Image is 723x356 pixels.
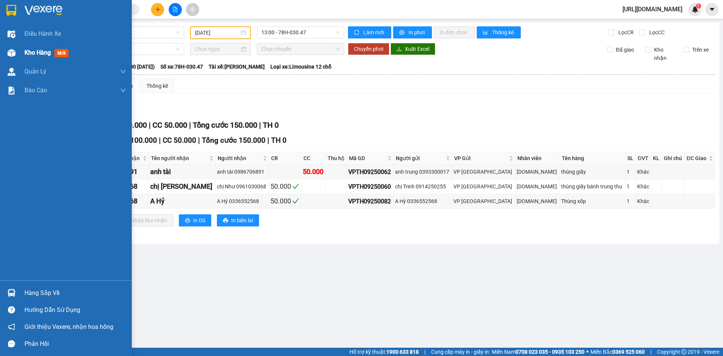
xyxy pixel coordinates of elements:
span: Báo cáo [24,86,47,95]
span: bar-chart [483,30,489,36]
span: caret-down [709,6,715,13]
img: warehouse-icon [8,68,15,76]
span: plus [155,7,160,12]
button: syncLàm mới [348,26,391,38]
span: Tên người nhận [151,154,208,162]
span: down [120,87,126,93]
div: Thùng xốp [561,197,624,205]
span: Lọc CR [615,28,635,37]
span: Quản Lý [24,67,46,76]
div: [DOMAIN_NAME] [517,197,558,205]
button: caret-down [705,3,718,16]
div: Phản hồi [24,338,126,350]
span: | [159,136,161,145]
span: | [259,121,261,130]
div: [DOMAIN_NAME] [517,168,558,176]
button: downloadXuất Excel [390,43,435,55]
span: CC 50.000 [163,136,196,145]
div: VPTH09250060 [348,182,392,191]
div: Khác [637,197,650,205]
span: Giới thiệu Vexere, nhận hoa hồng [24,322,113,332]
th: ĐVT [636,152,651,165]
div: [DOMAIN_NAME] [517,182,558,191]
span: Xuất Excel [405,45,429,53]
button: printerIn DS [179,214,211,226]
span: printer [223,218,228,224]
span: Làm mới [363,28,385,37]
td: VP Tuy Hòa [452,165,516,179]
span: TH 0 [271,136,287,145]
input: 09/09/2025 [195,29,239,37]
span: Số xe: 78H-030.47 [160,63,203,71]
button: printerIn biên lai [217,214,259,226]
span: down [120,69,126,75]
span: mới [55,49,69,57]
th: KL [651,152,662,165]
div: chị [PERSON_NAME] [150,181,214,192]
span: check [292,183,299,190]
span: message [8,340,15,347]
div: Khác [637,168,650,176]
span: CC 50.000 [153,121,187,130]
span: | [267,136,269,145]
strong: 1900 633 818 [386,349,419,355]
div: 50.000 [270,196,300,206]
div: 50.000 [270,181,300,192]
th: CR [269,152,301,165]
span: Miền Bắc [590,348,645,356]
div: anh trung 0393300017 [395,168,451,176]
span: Người nhận [218,154,261,162]
td: VP Tuy Hòa [452,194,516,209]
div: VP [GEOGRAPHIC_DATA] [453,182,514,191]
span: Điều hành xe [24,29,61,38]
span: sync [354,30,360,36]
span: Thống kê [492,28,515,37]
span: Cung cấp máy in - giấy in: [431,348,490,356]
span: | [149,121,151,130]
span: Tài xế: [PERSON_NAME] [209,63,265,71]
div: thùng giấy bánh trung thu [561,182,624,191]
img: logo-vxr [6,5,16,16]
td: VP Tuy Hòa [452,179,516,194]
button: printerIn phơi [393,26,432,38]
div: 50.000 [303,167,324,177]
span: Trên xe [689,46,712,54]
span: | [198,136,200,145]
button: bar-chartThống kê [477,26,521,38]
img: warehouse-icon [8,49,15,57]
div: anh tài [150,167,214,177]
button: aim [186,3,199,16]
span: file-add [172,7,178,12]
button: downloadNhập kho nhận [116,214,173,226]
sup: 1 [696,3,701,9]
span: aim [190,7,195,12]
img: warehouse-icon [8,289,15,297]
span: CR 100.000 [119,136,157,145]
span: check [292,198,299,205]
button: file-add [169,3,182,16]
button: Chuyển phơi [348,43,389,55]
div: Thống kê [146,82,168,90]
span: printer [399,30,406,36]
div: VPTH09250082 [348,197,392,206]
td: chị Như [149,179,216,194]
span: Lọc CC [646,28,666,37]
div: Khác [637,182,650,191]
span: Hỗ trợ kỹ thuật: [349,348,419,356]
strong: 0708 023 035 - 0935 103 250 [516,349,584,355]
span: printer [185,218,190,224]
img: solution-icon [8,87,15,95]
span: | [189,121,191,130]
div: anh tài 0986706891 [217,168,268,176]
span: Người gửi [396,154,445,162]
span: Miền Nam [492,348,584,356]
div: A Hỷ 0336552568 [217,197,268,205]
div: A Hỷ [150,196,214,206]
img: icon-new-feature [692,6,699,13]
img: warehouse-icon [8,30,15,38]
span: Chọn chuyến [261,43,340,55]
span: TH 0 [263,121,279,130]
span: Đã giao [613,46,637,54]
span: download [397,46,402,52]
div: 1 [627,168,635,176]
